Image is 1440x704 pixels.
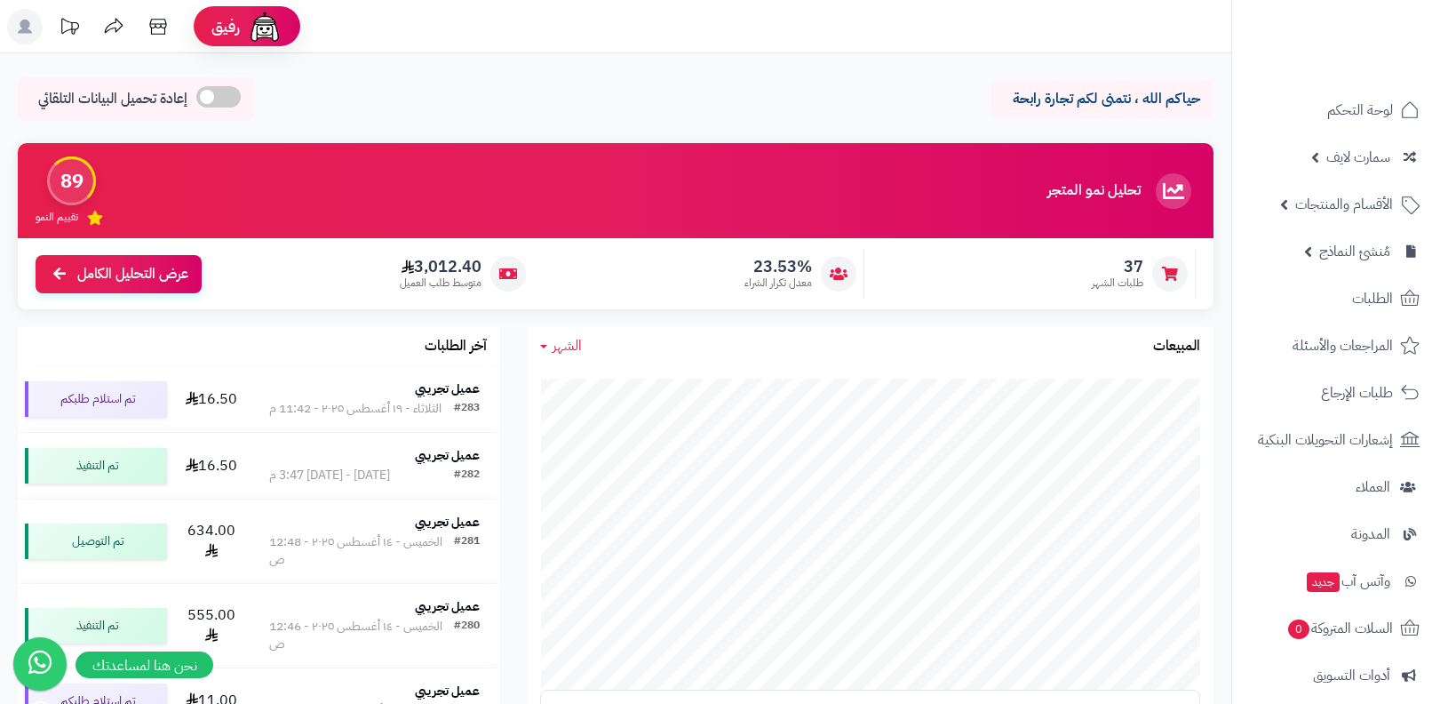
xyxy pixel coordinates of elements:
span: المراجعات والأسئلة [1293,333,1393,358]
a: أدوات التسويق [1243,654,1429,697]
span: معدل تكرار الشراء [744,276,812,291]
div: الخميس - ١٤ أغسطس ٢٠٢٥ - 12:46 ص [269,618,455,653]
span: طلبات الإرجاع [1321,380,1393,405]
a: تحديثات المنصة [47,9,91,49]
strong: عميل تجريبي [415,513,480,532]
a: العملاء [1243,466,1429,508]
strong: عميل تجريبي [415,446,480,465]
div: [DATE] - [DATE] 3:47 م [269,467,390,484]
td: 16.50 [174,433,248,499]
td: 555.00 [174,584,248,668]
span: وآتس آب [1305,569,1390,594]
div: تم التوصيل [25,524,167,559]
h3: آخر الطلبات [425,339,487,355]
a: السلات المتروكة0 [1243,607,1429,650]
span: طلبات الشهر [1092,276,1143,291]
span: عرض التحليل الكامل [77,264,188,284]
span: الشهر [553,335,582,356]
span: سمارت لايف [1326,145,1390,170]
h3: تحليل نمو المتجر [1047,183,1141,199]
a: الشهر [540,336,582,356]
div: تم التنفيذ [25,448,167,484]
span: الأقسام والمنتجات [1295,192,1393,217]
div: #282 [454,467,480,484]
img: ai-face.png [247,9,282,44]
span: السلات المتروكة [1286,616,1393,641]
a: عرض التحليل الكامل [36,255,202,293]
span: الطلبات [1352,286,1393,311]
div: تم التنفيذ [25,608,167,644]
div: الثلاثاء - ١٩ أغسطس ٢٠٢٥ - 11:42 م [269,400,442,418]
div: #283 [454,400,480,418]
span: إشعارات التحويلات البنكية [1258,428,1393,452]
p: حياكم الله ، نتمنى لكم تجارة رابحة [1005,89,1200,109]
span: جديد [1307,572,1340,592]
div: #281 [454,533,480,569]
span: تقييم النمو [36,210,78,225]
span: المدونة [1351,522,1390,547]
h3: المبيعات [1153,339,1200,355]
span: إعادة تحميل البيانات التلقائي [38,89,187,109]
strong: عميل تجريبي [415,380,480,398]
div: #280 [454,618,480,653]
span: أدوات التسويق [1313,663,1390,688]
td: 16.50 [174,366,248,432]
strong: عميل تجريبي [415,682,480,700]
span: مُنشئ النماذج [1319,239,1390,264]
a: طلبات الإرجاع [1243,372,1429,414]
a: المراجعات والأسئلة [1243,324,1429,367]
span: 37 [1092,257,1143,276]
span: لوحة التحكم [1327,98,1393,123]
a: لوحة التحكم [1243,89,1429,132]
a: المدونة [1243,513,1429,556]
span: العملاء [1356,475,1390,500]
td: 634.00 [174,500,248,583]
span: متوسط طلب العميل [400,276,481,291]
span: 3,012.40 [400,257,481,276]
a: وآتس آبجديد [1243,560,1429,603]
a: الطلبات [1243,277,1429,320]
div: الخميس - ١٤ أغسطس ٢٠٢٥ - 12:48 ص [269,533,455,569]
strong: عميل تجريبي [415,597,480,616]
span: 0 [1288,620,1309,639]
div: تم استلام طلبكم [25,381,167,417]
a: إشعارات التحويلات البنكية [1243,419,1429,461]
span: رفيق [211,16,240,37]
span: 23.53% [744,257,812,276]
